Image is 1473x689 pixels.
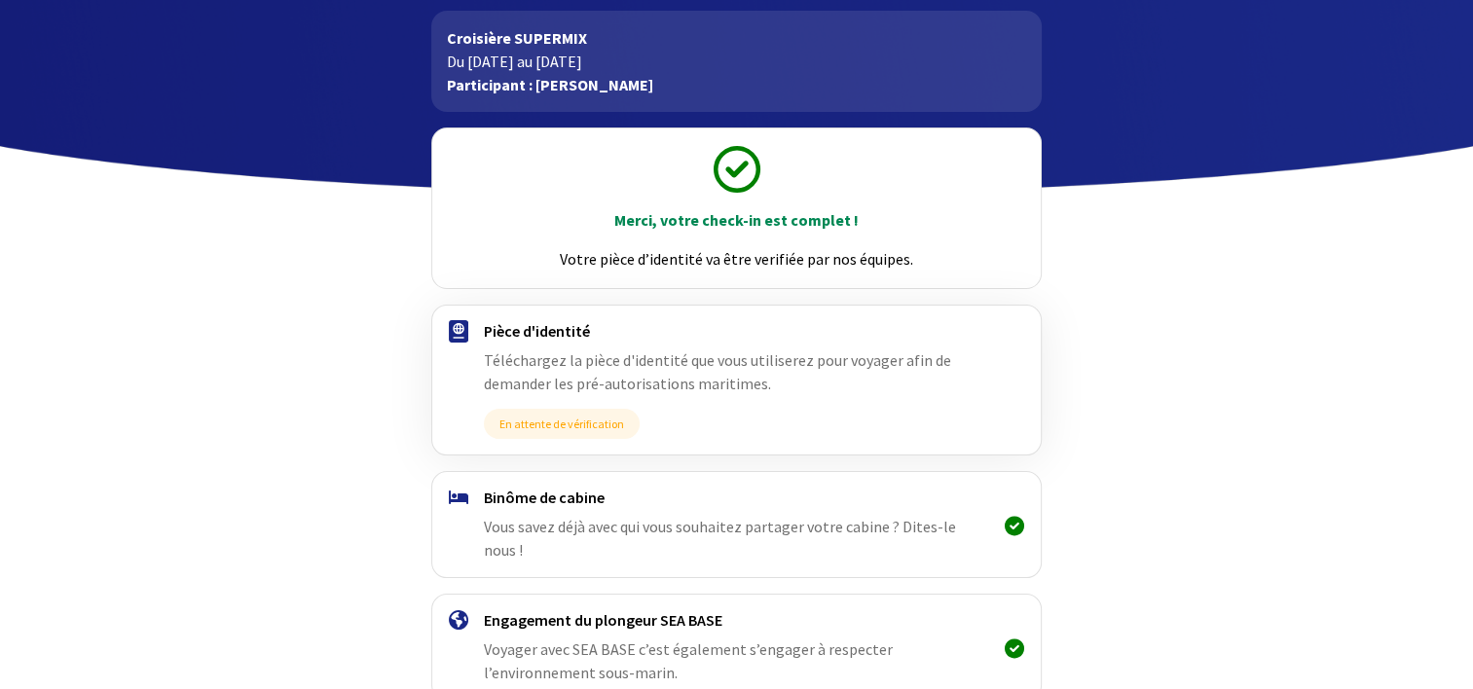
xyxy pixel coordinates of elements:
h4: Engagement du plongeur SEA BASE [484,610,989,630]
p: Merci, votre check-in est complet ! [450,208,1023,232]
img: passport.svg [449,320,468,343]
span: En attente de vérification [484,409,640,439]
h4: Binôme de cabine [484,488,989,507]
span: Voyager avec SEA BASE c’est également s’engager à respecter l’environnement sous-marin. [484,639,893,682]
h4: Pièce d'identité [484,321,989,341]
p: Participant : [PERSON_NAME] [447,73,1026,96]
img: binome.svg [449,490,468,504]
p: Du [DATE] au [DATE] [447,50,1026,73]
p: Croisière SUPERMIX [447,26,1026,50]
span: Vous savez déjà avec qui vous souhaitez partager votre cabine ? Dites-le nous ! [484,517,956,560]
img: engagement.svg [449,610,468,630]
p: Votre pièce d’identité va être verifiée par nos équipes. [450,247,1023,271]
span: Téléchargez la pièce d'identité que vous utiliserez pour voyager afin de demander les pré-autoris... [484,350,951,393]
